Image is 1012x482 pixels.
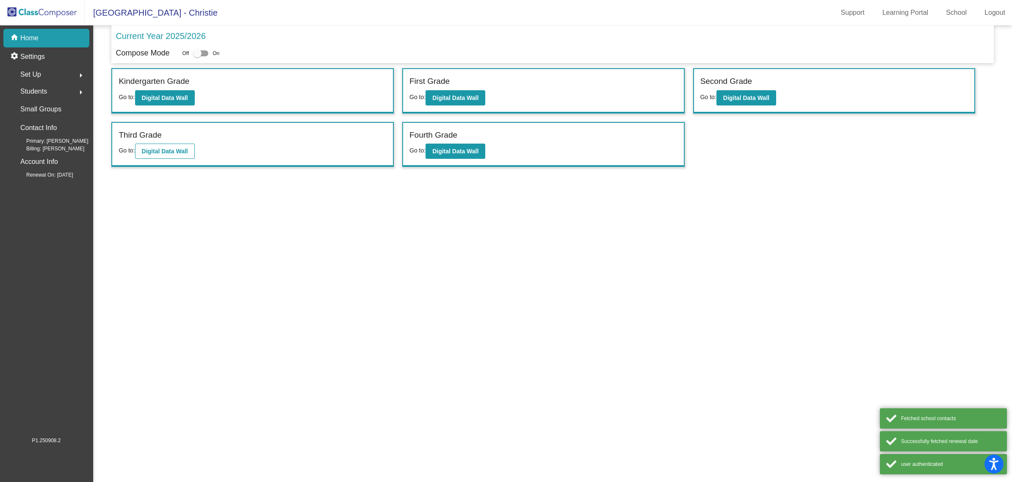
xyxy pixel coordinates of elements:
mat-icon: arrow_right [76,70,86,80]
p: Small Groups [20,103,61,115]
a: Support [834,6,871,19]
mat-icon: arrow_right [76,87,86,97]
b: Digital Data Wall [432,94,478,101]
span: Go to: [409,94,426,100]
p: Compose Mode [116,47,169,59]
b: Digital Data Wall [142,94,188,101]
button: Digital Data Wall [135,144,195,159]
p: Account Info [20,156,58,168]
button: Digital Data Wall [426,90,485,105]
div: Fetched school contacts [901,415,1001,422]
a: Logout [978,6,1012,19]
span: Off [182,50,189,57]
label: Kindergarten Grade [119,75,189,88]
label: Third Grade [119,129,161,141]
label: Second Grade [700,75,752,88]
span: Billing: [PERSON_NAME] [13,145,84,152]
mat-icon: settings [10,52,20,62]
p: Home [20,33,39,43]
b: Digital Data Wall [723,94,769,101]
span: Set Up [20,69,41,80]
span: On [213,50,219,57]
span: Primary: [PERSON_NAME] [13,137,88,145]
span: Go to: [700,94,716,100]
span: Go to: [119,147,135,154]
a: Learning Portal [876,6,935,19]
button: Digital Data Wall [716,90,776,105]
div: Successfully fetched renewal date [901,438,1001,445]
b: Digital Data Wall [432,148,478,155]
span: Renewal On: [DATE] [13,171,73,179]
span: Go to: [409,147,426,154]
b: Digital Data Wall [142,148,188,155]
p: Current Year 2025/2026 [116,30,205,42]
span: [GEOGRAPHIC_DATA] - Christie [85,6,218,19]
label: Fourth Grade [409,129,457,141]
div: user authenticated [901,460,1001,468]
p: Settings [20,52,45,62]
p: Contact Info [20,122,57,134]
a: School [939,6,973,19]
label: First Grade [409,75,450,88]
button: Digital Data Wall [135,90,195,105]
mat-icon: home [10,33,20,43]
span: Go to: [119,94,135,100]
span: Students [20,86,47,97]
button: Digital Data Wall [426,144,485,159]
